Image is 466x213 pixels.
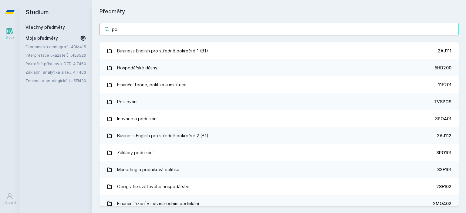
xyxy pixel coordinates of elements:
[25,44,71,50] a: Ekonomická demografie I
[436,150,451,156] div: 3PO101
[117,62,157,74] div: Hospodářské dějiny
[436,184,451,190] div: 2SE102
[434,99,451,105] div: TVSPOS
[438,82,451,88] div: 11F201
[100,42,459,59] a: Business English pro středně pokročilé 1 (B1) 2AJ111
[100,7,459,16] h1: Předměty
[25,52,72,58] a: Interpretace ukazatelů ekonomického a sociálního vývoje (anglicky)
[100,23,459,35] input: Název nebo ident předmětu…
[435,65,451,71] div: 5HD200
[100,144,459,161] a: Základy podnikání 3PO101
[117,130,208,142] div: Business English pro středně pokročilé 2 (B1)
[100,59,459,76] a: Hospodářské dějiny 5HD200
[73,78,86,83] a: 5FI430
[25,61,73,67] a: Pokročilé přístupy k DZD
[117,181,189,193] div: Geografie světového hospodářství
[25,69,73,75] a: Základní analytika a reporting
[117,96,137,108] div: Posilování
[100,161,459,178] a: Marketing a podniková politika 33F101
[25,78,73,84] a: Znalosti a ontologické inženýrství
[100,76,459,93] a: Finanční teorie, politika a instituce 11F201
[435,116,451,122] div: 3PO401
[73,61,86,66] a: 4IZ460
[25,35,58,41] span: Moje předměty
[1,24,18,43] a: Study
[1,190,18,208] a: Uživatel
[117,79,187,91] div: Finanční teorie, politika a instituce
[100,195,459,212] a: Finanční řízení v mezinárodním podnikání 2MO402
[117,113,157,125] div: Inovace a podnikání
[71,44,86,49] a: 4DM415
[117,45,208,57] div: Business English pro středně pokročilé 1 (B1)
[117,164,179,176] div: Marketing a podniková politika
[5,35,14,40] div: Study
[100,178,459,195] a: Geografie světového hospodářství 2SE102
[72,53,86,58] a: 4ES526
[433,201,451,207] div: 2MO402
[100,127,459,144] a: Business English pro středně pokročilé 2 (B1) 2AJ112
[437,133,451,139] div: 2AJ112
[437,167,451,173] div: 33F101
[3,201,16,205] div: Uživatel
[117,198,199,210] div: Finanční řízení v mezinárodním podnikání
[438,48,451,54] div: 2AJ111
[25,25,65,30] a: Všechny předměty
[100,93,459,110] a: Posilování TVSPOS
[100,110,459,127] a: Inovace a podnikání 3PO401
[117,147,154,159] div: Základy podnikání
[73,70,86,75] a: 4IT403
